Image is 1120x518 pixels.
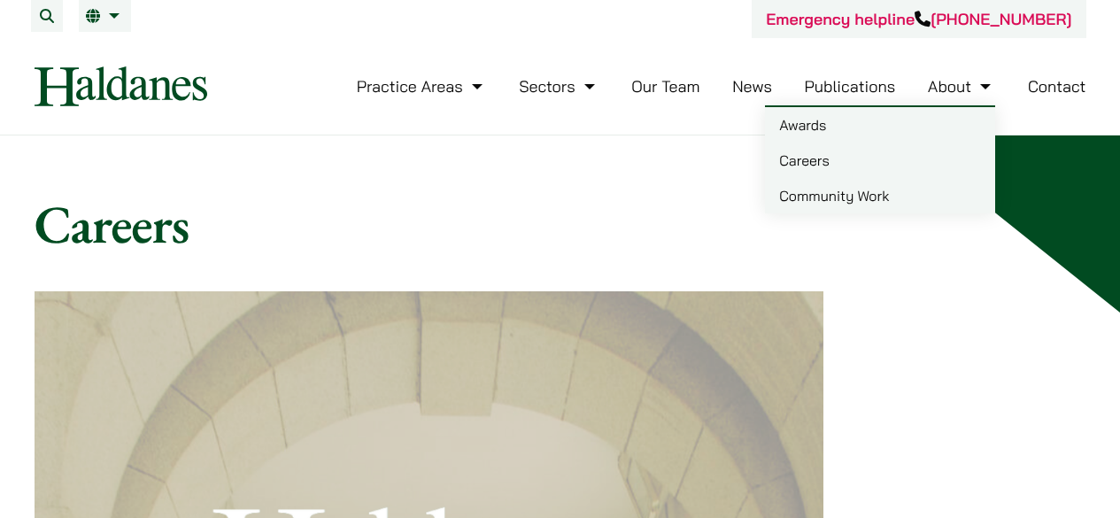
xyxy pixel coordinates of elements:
[1028,76,1086,97] a: Contact
[928,76,995,97] a: About
[519,76,599,97] a: Sectors
[765,143,995,178] a: Careers
[631,76,699,97] a: Our Team
[732,76,772,97] a: News
[86,9,124,23] a: EN
[805,76,896,97] a: Publications
[766,9,1071,29] a: Emergency helpline[PHONE_NUMBER]
[765,178,995,213] a: Community Work
[765,107,995,143] a: Awards
[35,192,1086,256] h1: Careers
[357,76,487,97] a: Practice Areas
[35,66,207,106] img: Logo of Haldanes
